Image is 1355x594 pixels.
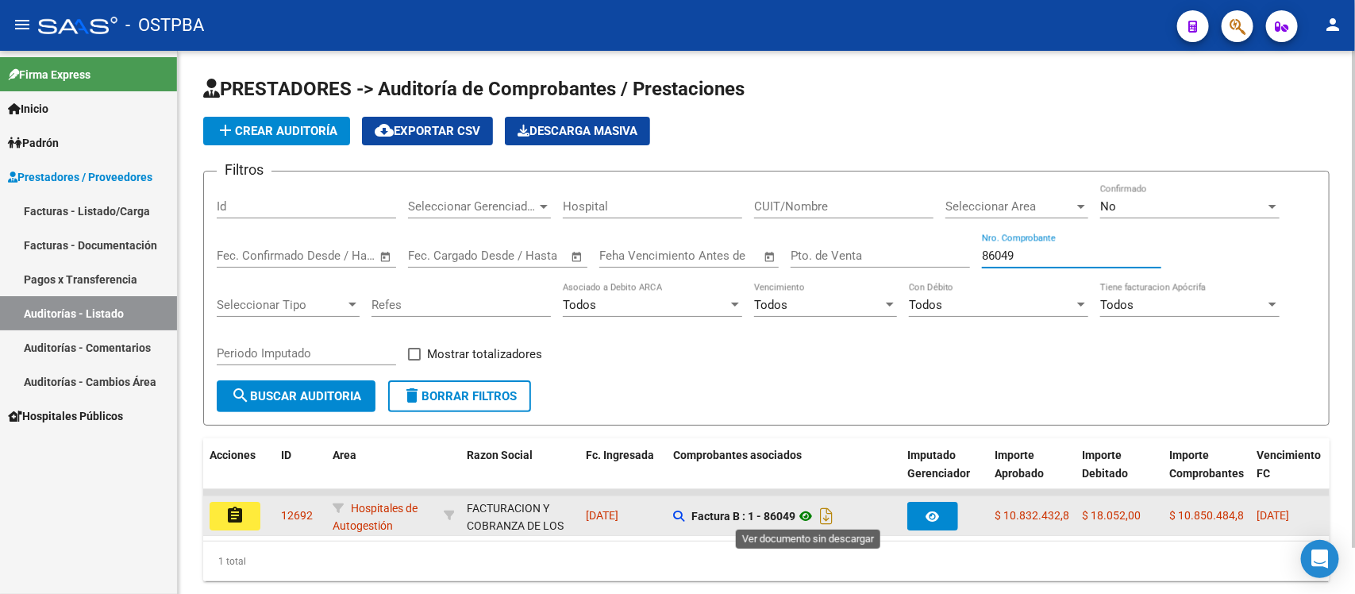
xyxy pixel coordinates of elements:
[816,503,837,529] i: Descargar documento
[210,449,256,461] span: Acciones
[460,438,579,508] datatable-header-cell: Razon Social
[467,449,533,461] span: Razon Social
[326,438,437,508] datatable-header-cell: Area
[1100,298,1134,312] span: Todos
[988,438,1076,508] datatable-header-cell: Importe Aprobado
[333,449,356,461] span: Area
[563,298,596,312] span: Todos
[295,249,372,263] input: Fecha fin
[281,449,291,461] span: ID
[203,78,745,100] span: PRESTADORES -> Auditoría de Comprobantes / Prestaciones
[518,124,637,138] span: Descarga Masiva
[505,117,650,145] button: Descarga Masiva
[8,134,59,152] span: Padrón
[579,438,667,508] datatable-header-cell: Fc. Ingresada
[203,542,1330,581] div: 1 total
[1082,449,1128,480] span: Importe Debitado
[275,438,326,508] datatable-header-cell: ID
[568,248,587,266] button: Open calendar
[281,509,313,522] span: 12692
[673,449,802,461] span: Comprobantes asociados
[487,249,564,263] input: Fecha fin
[1250,438,1338,508] datatable-header-cell: Vencimiento FC
[333,502,418,533] span: Hospitales de Autogestión
[1076,438,1163,508] datatable-header-cell: Importe Debitado
[388,380,531,412] button: Borrar Filtros
[217,159,271,181] h3: Filtros
[8,66,90,83] span: Firma Express
[362,117,493,145] button: Exportar CSV
[225,506,244,525] mat-icon: assignment
[13,15,32,34] mat-icon: menu
[8,407,123,425] span: Hospitales Públicos
[8,168,152,186] span: Prestadores / Proveedores
[907,449,970,480] span: Imputado Gerenciador
[217,249,281,263] input: Fecha inicio
[203,438,275,508] datatable-header-cell: Acciones
[375,124,480,138] span: Exportar CSV
[1100,199,1116,214] span: No
[231,386,250,405] mat-icon: search
[231,389,361,403] span: Buscar Auditoria
[467,499,573,572] div: FACTURACION Y COBRANZA DE LOS EFECTORES PUBLICOS S.E.
[586,509,618,522] span: [DATE]
[216,124,337,138] span: Crear Auditoría
[995,449,1044,480] span: Importe Aprobado
[505,117,650,145] app-download-masive: Descarga masiva de comprobantes (adjuntos)
[402,389,517,403] span: Borrar Filtros
[754,298,787,312] span: Todos
[1257,509,1289,522] span: [DATE]
[217,380,375,412] button: Buscar Auditoria
[945,199,1074,214] span: Seleccionar Area
[1323,15,1342,34] mat-icon: person
[901,438,988,508] datatable-header-cell: Imputado Gerenciador
[203,117,350,145] button: Crear Auditoría
[402,386,422,405] mat-icon: delete
[1163,438,1250,508] datatable-header-cell: Importe Comprobantes
[1257,449,1321,480] span: Vencimiento FC
[761,248,780,266] button: Open calendar
[1169,509,1250,522] span: $ 10.850.484,84
[467,499,573,533] div: - 30715497456
[995,509,1076,522] span: $ 10.832.432,84
[586,449,654,461] span: Fc. Ingresada
[1169,449,1244,480] span: Importe Comprobantes
[8,100,48,118] span: Inicio
[691,510,795,523] strong: Factura B : 1 - 86049
[667,438,901,508] datatable-header-cell: Comprobantes asociados
[408,249,472,263] input: Fecha inicio
[427,345,542,364] span: Mostrar totalizadores
[377,248,395,266] button: Open calendar
[1082,509,1141,522] span: $ 18.052,00
[909,298,942,312] span: Todos
[375,121,394,140] mat-icon: cloud_download
[408,199,537,214] span: Seleccionar Gerenciador
[216,121,235,140] mat-icon: add
[1301,540,1339,578] div: Open Intercom Messenger
[125,8,204,43] span: - OSTPBA
[217,298,345,312] span: Seleccionar Tipo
